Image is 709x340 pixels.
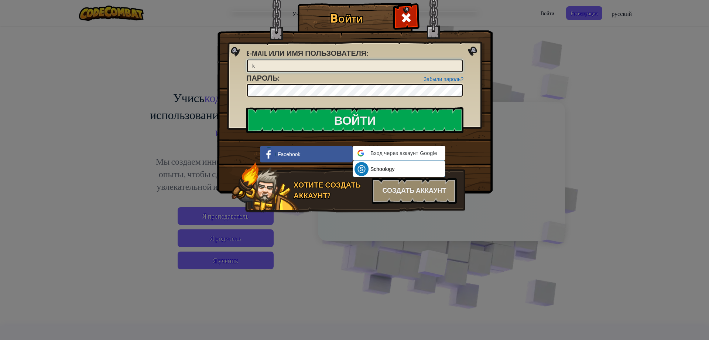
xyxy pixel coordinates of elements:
[246,107,463,133] input: Войти
[354,162,369,176] img: schoology.png
[278,151,300,158] span: Facebook
[246,48,366,58] span: E-mail или имя пользователя
[262,147,276,161] img: facebook_small.png
[299,11,394,24] h1: Войти
[372,178,457,204] div: Создать аккаунт
[353,146,445,161] div: Вход через аккаунт Google
[367,149,441,157] span: Вход через аккаунт Google
[246,73,278,83] span: Пароль
[246,48,368,59] label: :
[294,180,367,201] div: Хотите создать аккаунт?
[370,165,394,173] span: Schoology
[246,73,280,84] label: :
[424,76,463,82] a: Забыли пароль?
